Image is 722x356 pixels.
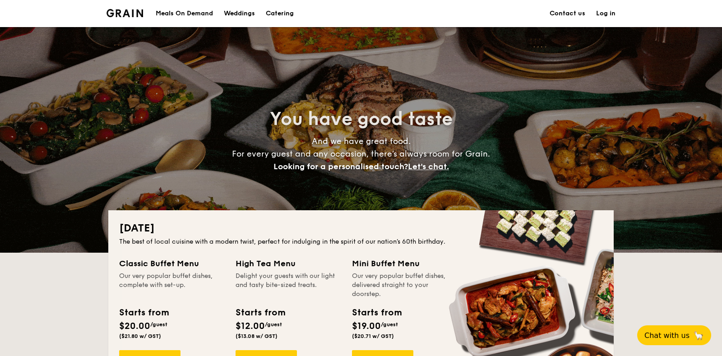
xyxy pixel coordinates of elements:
[236,333,278,339] span: ($13.08 w/ GST)
[236,321,265,332] span: $12.00
[150,321,167,328] span: /guest
[106,9,143,17] img: Grain
[644,331,690,340] span: Chat with us
[352,306,401,319] div: Starts from
[232,136,490,171] span: And we have great food. For every guest and any occasion, there’s always room for Grain.
[119,306,168,319] div: Starts from
[352,257,458,270] div: Mini Buffet Menu
[693,330,704,341] span: 🦙
[236,306,285,319] div: Starts from
[381,321,398,328] span: /guest
[119,333,161,339] span: ($21.80 w/ GST)
[270,108,453,130] span: You have good taste
[408,162,449,171] span: Let's chat.
[273,162,408,171] span: Looking for a personalised touch?
[637,325,711,345] button: Chat with us🦙
[236,272,341,299] div: Delight your guests with our light and tasty bite-sized treats.
[236,257,341,270] div: High Tea Menu
[119,272,225,299] div: Our very popular buffet dishes, complete with set-up.
[106,9,143,17] a: Logotype
[352,333,394,339] span: ($20.71 w/ GST)
[119,237,603,246] div: The best of local cuisine with a modern twist, perfect for indulging in the spirit of our nation’...
[119,221,603,236] h2: [DATE]
[119,321,150,332] span: $20.00
[352,272,458,299] div: Our very popular buffet dishes, delivered straight to your doorstep.
[265,321,282,328] span: /guest
[352,321,381,332] span: $19.00
[119,257,225,270] div: Classic Buffet Menu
